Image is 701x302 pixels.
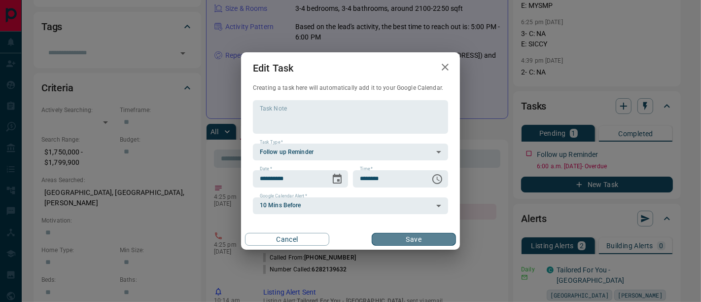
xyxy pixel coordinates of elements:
[372,233,456,246] button: Save
[260,139,283,146] label: Task Type
[260,193,307,199] label: Google Calendar Alert
[253,197,448,214] div: 10 Mins Before
[253,144,448,160] div: Follow up Reminder
[260,166,272,172] label: Date
[327,169,347,189] button: Choose date, selected date is Oct 17, 2025
[427,169,447,189] button: Choose time, selected time is 6:00 AM
[241,52,305,84] h2: Edit Task
[253,84,448,92] p: Creating a task here will automatically add it to your Google Calendar.
[245,233,329,246] button: Cancel
[360,166,373,172] label: Time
